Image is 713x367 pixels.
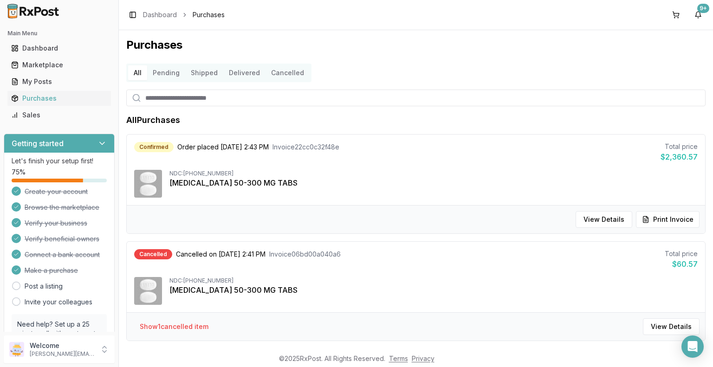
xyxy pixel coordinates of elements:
[25,219,87,228] span: Verify your business
[147,65,185,80] button: Pending
[661,151,698,162] div: $2,360.57
[223,65,266,80] button: Delivered
[169,170,698,177] div: NDC: [PHONE_NUMBER]
[12,156,107,166] p: Let's finish your setup first!
[169,284,698,296] div: [MEDICAL_DATA] 50-300 MG TABS
[389,354,408,362] a: Terms
[7,57,111,73] a: Marketplace
[681,335,704,358] div: Open Intercom Messenger
[193,10,225,19] span: Purchases
[4,41,115,56] button: Dashboard
[4,91,115,106] button: Purchases
[11,44,107,53] div: Dashboard
[11,94,107,103] div: Purchases
[30,341,94,350] p: Welcome
[11,60,107,70] div: Marketplace
[665,249,698,258] div: Total price
[25,297,92,307] a: Invite your colleagues
[143,10,225,19] nav: breadcrumb
[25,187,88,196] span: Create your account
[691,7,706,22] button: 9+
[185,65,223,80] button: Shipped
[30,350,94,358] p: [PERSON_NAME][EMAIL_ADDRESS][DOMAIN_NAME]
[126,114,180,127] h1: All Purchases
[176,250,266,259] span: Cancelled on [DATE] 2:41 PM
[4,58,115,72] button: Marketplace
[169,277,698,284] div: NDC: [PHONE_NUMBER]
[17,320,101,348] p: Need help? Set up a 25 minute call with our team to set up.
[134,277,162,305] img: Dovato 50-300 MG TABS
[25,266,78,275] span: Make a purchase
[126,38,706,52] h1: Purchases
[697,4,709,13] div: 9+
[12,167,26,177] span: 75 %
[643,318,700,335] button: View Details
[9,342,24,357] img: User avatar
[272,142,339,152] span: Invoice 22cc0c32f48e
[134,170,162,198] img: Dovato 50-300 MG TABS
[665,258,698,270] div: $60.57
[4,108,115,122] button: Sales
[169,177,698,188] div: [MEDICAL_DATA] 50-300 MG TABS
[134,249,172,259] div: Cancelled
[269,250,341,259] span: Invoice 06bd00a040a6
[128,65,147,80] button: All
[177,142,269,152] span: Order placed [DATE] 2:43 PM
[11,110,107,120] div: Sales
[132,318,216,335] button: Show1cancelled item
[7,30,111,37] h2: Main Menu
[636,211,700,228] button: Print Invoice
[7,73,111,90] a: My Posts
[266,65,310,80] button: Cancelled
[25,250,100,259] span: Connect a bank account
[143,10,177,19] a: Dashboard
[7,107,111,123] a: Sales
[576,211,632,228] button: View Details
[4,74,115,89] button: My Posts
[7,40,111,57] a: Dashboard
[12,138,64,149] h3: Getting started
[25,282,63,291] a: Post a listing
[11,77,107,86] div: My Posts
[25,234,99,244] span: Verify beneficial owners
[134,142,174,152] div: Confirmed
[7,90,111,107] a: Purchases
[661,142,698,151] div: Total price
[4,4,63,19] img: RxPost Logo
[25,203,99,212] span: Browse the marketplace
[412,354,434,362] a: Privacy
